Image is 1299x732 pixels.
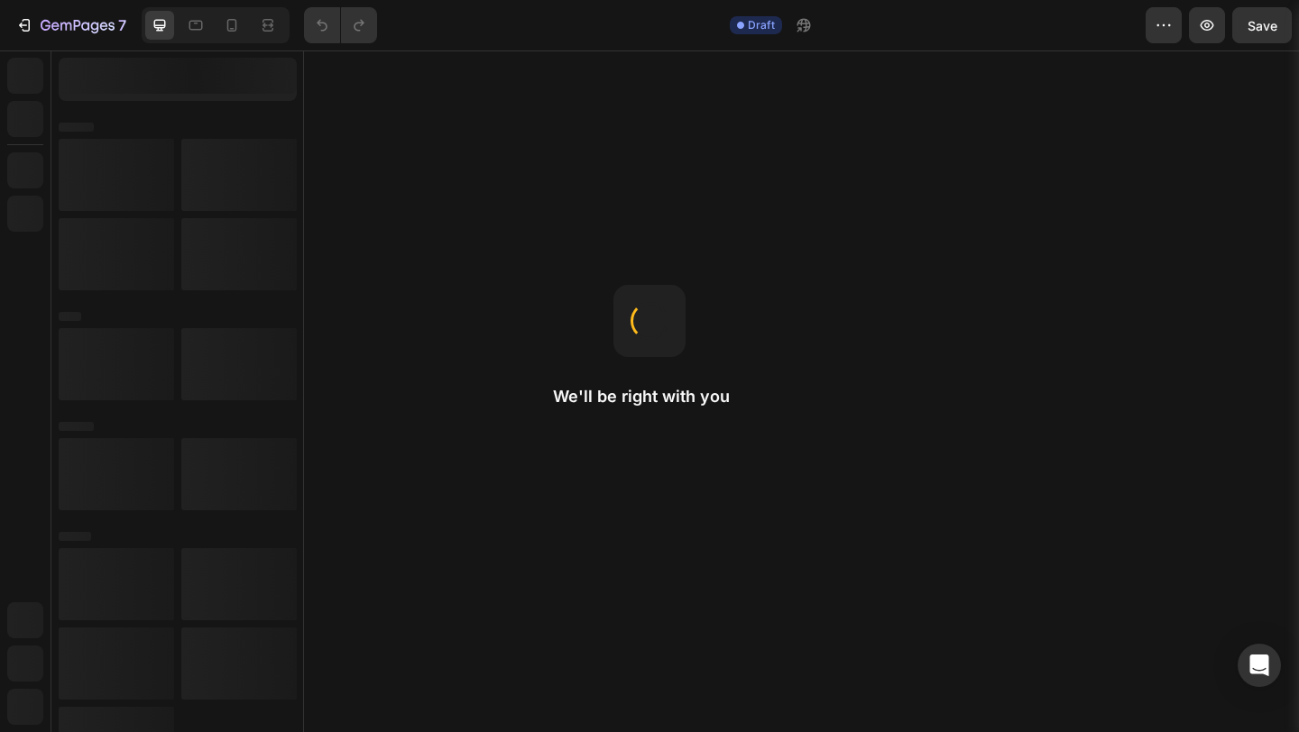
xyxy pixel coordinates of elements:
[7,7,134,43] button: 7
[1232,7,1292,43] button: Save
[748,17,775,33] span: Draft
[1248,18,1277,33] span: Save
[1238,644,1281,687] div: Open Intercom Messenger
[304,7,377,43] div: Undo/Redo
[553,386,746,407] h2: We'll be right with you
[118,14,126,36] p: 7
